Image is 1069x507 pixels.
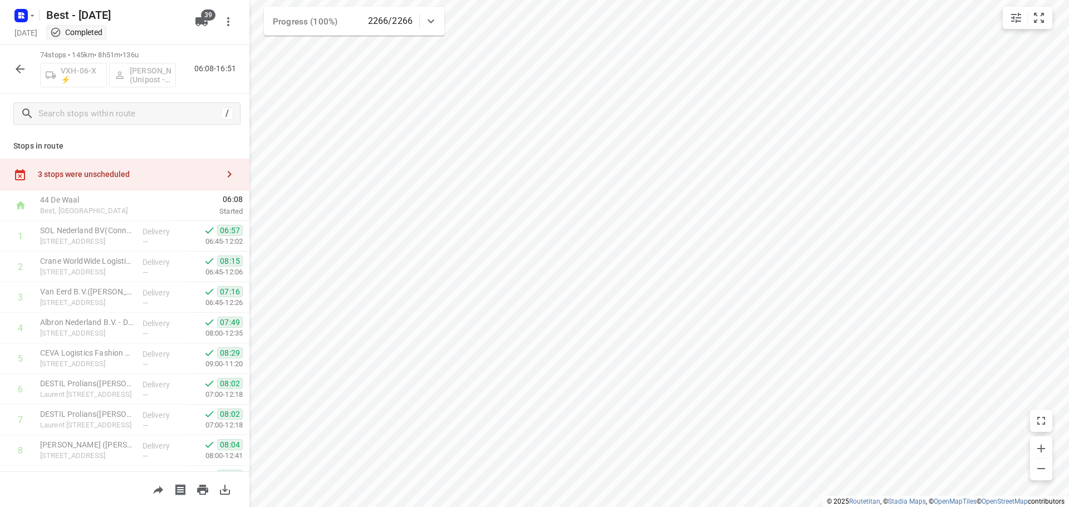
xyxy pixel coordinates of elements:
p: Delivery [143,379,184,390]
span: 06:57 [217,225,243,236]
span: • [120,51,122,59]
span: 08:04 [217,439,243,450]
svg: Done [204,317,215,328]
p: Delivery [143,287,184,298]
svg: Done [204,255,215,267]
p: Laurent Janssensstraat 101, Tilburg [40,389,134,400]
span: 06:08 [169,194,243,205]
span: 39 [201,9,215,21]
div: 7 [18,415,23,425]
p: Crane WorldWide Logistics - Tilburg(Randy Vaasen) [40,255,134,267]
div: 3 stops were unscheduled [38,170,218,179]
span: — [143,238,148,246]
p: 44 De Waal [40,194,156,205]
a: OpenMapTiles [934,498,977,505]
p: Tyrenet Nooteboom - Tilburg(Alex Boom) [40,470,134,481]
p: Delivery [143,257,184,268]
svg: Done [204,347,215,358]
span: 08:02 [217,378,243,389]
div: Completed [50,27,102,38]
p: 09:00-11:20 [188,358,243,370]
p: Delivery [143,348,184,360]
span: — [143,268,148,277]
span: — [143,421,148,430]
span: 08:36 [217,470,243,481]
p: TSN Groen Tilburg (Jan Wouter Vlot) [40,439,134,450]
svg: Done [204,378,215,389]
p: Van Eerd B.V.(Noor Claeren) [40,286,134,297]
span: 07:49 [217,317,243,328]
p: Delivery [143,471,184,482]
span: — [143,360,148,368]
span: — [143,452,148,460]
svg: Done [204,470,215,481]
span: 07:16 [217,286,243,297]
p: Swaardvenstraat 14, Tilburg [40,267,134,278]
a: Routetitan [849,498,880,505]
p: Zevenheuvelenweg 82, Tilburg [40,358,134,370]
p: 06:45-12:26 [188,297,243,308]
p: Delivery [143,440,184,451]
button: Map settings [1005,7,1027,29]
p: 06:45-12:02 [188,236,243,247]
div: 8 [18,445,23,456]
p: 07:00-12:18 [188,389,243,400]
span: Print shipping labels [169,484,192,494]
p: Swaardvenstraat 11, Tilburg [40,236,134,247]
a: Stadia Maps [888,498,926,505]
div: 2 [18,262,23,272]
div: 4 [18,323,23,333]
p: Albron Nederland B.V. - Delicia(Biem) [40,317,134,328]
span: — [143,391,148,399]
p: Delivery [143,318,184,329]
svg: Done [204,225,215,236]
span: — [143,299,148,307]
svg: Done [204,439,215,450]
p: 07:00-12:18 [188,420,243,431]
p: Laurent Janssensstraat 101, Tilburg [40,420,134,431]
p: CEVA Logistics Fashion Services(Jokie Lee) [40,347,134,358]
button: More [217,11,239,33]
p: SOL Nederland BV(Conny van Es) [40,225,134,236]
div: 1 [18,231,23,242]
span: Download route [214,484,236,494]
p: Started [169,206,243,217]
p: Best, [GEOGRAPHIC_DATA] [40,205,156,216]
span: 136u [122,51,139,59]
p: 74 stops • 145km • 8h51m [40,50,176,61]
span: Print route [192,484,214,494]
div: 3 [18,292,23,303]
span: 08:02 [217,408,243,420]
p: Delivery [143,410,184,421]
span: Progress (100%) [273,17,337,27]
div: 6 [18,384,23,395]
div: Progress (100%)2266/2266 [264,7,444,36]
span: 08:15 [217,255,243,267]
svg: Done [204,286,215,297]
p: Zevenheuvelenweg 46, Tilburg [40,450,134,461]
p: 08:00-12:35 [188,328,243,339]
p: Wolterbeekstraat 30, Tilburg [40,297,134,308]
p: Zevenheuvelenweg 53, Tilburg [40,328,134,339]
span: 08:29 [217,347,243,358]
span: — [143,329,148,338]
div: small contained button group [1003,7,1052,29]
p: 08:00-12:41 [188,450,243,461]
li: © 2025 , © , © © contributors [827,498,1065,505]
span: Share route [147,484,169,494]
p: Stops in route [13,140,236,152]
button: 39 [190,11,213,33]
p: Delivery [143,226,184,237]
p: 2266/2266 [368,14,413,28]
p: DESTIL Prolians(Patrick Maas) [40,378,134,389]
div: 5 [18,353,23,364]
div: / [221,107,233,120]
svg: Done [204,408,215,420]
p: 06:45-12:06 [188,267,243,278]
p: DESTIL Prolians(Patrick Maas) [40,408,134,420]
input: Search stops within route [38,105,221,122]
a: OpenStreetMap [982,498,1028,505]
p: 06:08-16:51 [194,63,241,75]
button: Fit zoom [1028,7,1050,29]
